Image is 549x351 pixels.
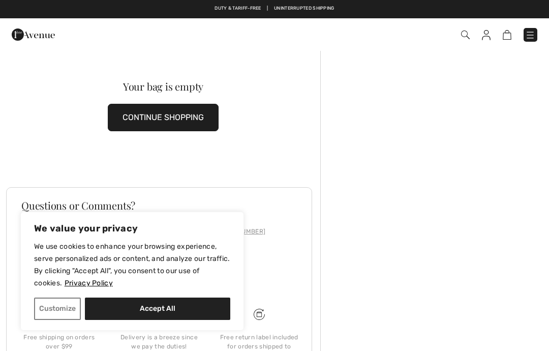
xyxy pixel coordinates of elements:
a: Free Returns [307,5,341,12]
div: Your bag is empty [22,81,304,92]
button: CONTINUE SHOPPING [108,104,219,131]
img: Shopping Bag [503,30,511,40]
img: Search [461,31,470,39]
button: Accept All [85,298,230,320]
img: Free shipping on orders over $99 [254,309,265,320]
a: Privacy Policy [64,278,113,288]
a: Free shipping on orders over $99 [208,5,293,12]
img: Menu [525,30,535,40]
div: Delivery is a breeze since we pay the duties! [117,333,201,351]
a: 1ère Avenue [12,29,55,39]
p: We value your privacy [34,222,230,235]
div: We value your privacy [20,212,244,331]
button: Customize [34,298,81,320]
div: Free shipping on orders over $99 [17,333,101,351]
img: My Info [482,30,491,40]
h3: Questions or Comments? [21,200,297,211]
img: 1ère Avenue [12,24,55,45]
p: We use cookies to enhance your browsing experience, serve personalized ads or content, and analyz... [34,241,230,289]
span: | [299,5,300,12]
